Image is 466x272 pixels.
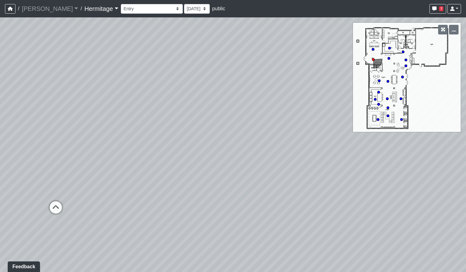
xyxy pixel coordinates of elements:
span: 7 [439,6,443,11]
iframe: Ybug feedback widget [5,260,41,272]
span: / [78,2,84,15]
span: / [15,2,22,15]
a: Hermitage [84,2,118,15]
span: public [212,6,225,11]
a: [PERSON_NAME] [22,2,78,15]
button: 7 [429,4,446,14]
